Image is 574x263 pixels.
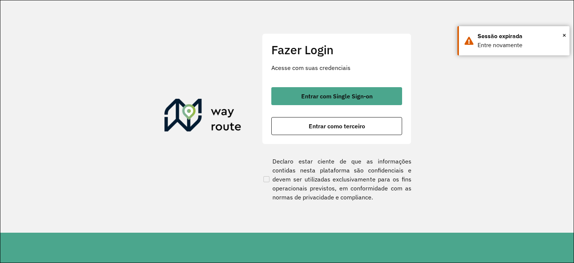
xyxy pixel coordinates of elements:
button: Close [562,30,566,41]
label: Declaro estar ciente de que as informações contidas nesta plataforma são confidenciais e devem se... [262,157,411,202]
button: button [271,87,402,105]
div: Sessão expirada [478,32,564,41]
button: button [271,117,402,135]
p: Acesse com suas credenciais [271,63,402,72]
span: × [562,30,566,41]
img: Roteirizador AmbevTech [164,99,241,135]
h2: Fazer Login [271,43,402,57]
span: Entrar como terceiro [309,123,365,129]
span: Entrar com Single Sign-on [301,93,373,99]
div: Entre novamente [478,41,564,50]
